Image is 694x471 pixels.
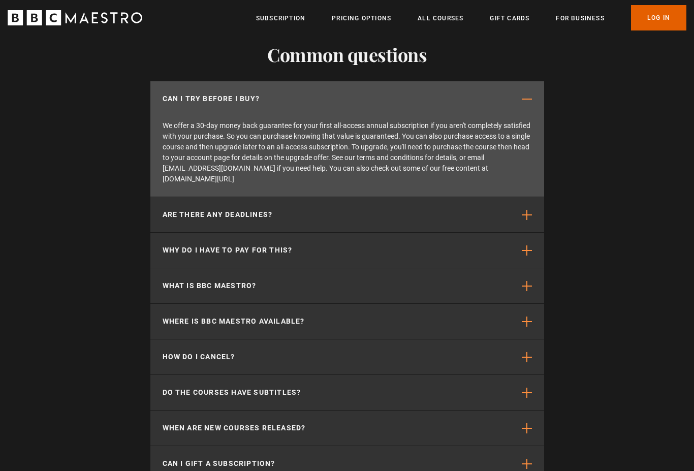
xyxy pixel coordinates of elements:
[150,116,544,197] p: We offer a 30-day money back guarantee for your first all-access annual subscription if you aren'...
[163,245,293,256] p: Why do I have to pay for this?
[163,280,257,291] p: What is BBC Maestro?
[150,197,544,232] button: Are there any deadlines?
[163,458,275,469] p: Can I gift a subscription?
[256,5,686,30] nav: Primary
[150,375,544,410] button: Do the courses have subtitles?
[8,10,142,25] svg: BBC Maestro
[150,268,544,303] button: What is BBC Maestro?
[150,81,544,116] button: Can I try before I buy?
[163,352,235,362] p: How do I cancel?
[556,13,604,23] a: For business
[150,339,544,374] button: How do I cancel?
[150,44,544,65] h2: Common questions
[163,423,306,433] p: When are new courses released?
[163,209,273,220] p: Are there any deadlines?
[150,233,544,268] button: Why do I have to pay for this?
[163,93,260,104] p: Can I try before I buy?
[332,13,391,23] a: Pricing Options
[418,13,463,23] a: All Courses
[163,316,305,327] p: Where is BBC Maestro available?
[256,13,305,23] a: Subscription
[490,13,529,23] a: Gift Cards
[150,411,544,446] button: When are new courses released?
[150,304,544,339] button: Where is BBC Maestro available?
[163,387,301,398] p: Do the courses have subtitles?
[631,5,686,30] a: Log In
